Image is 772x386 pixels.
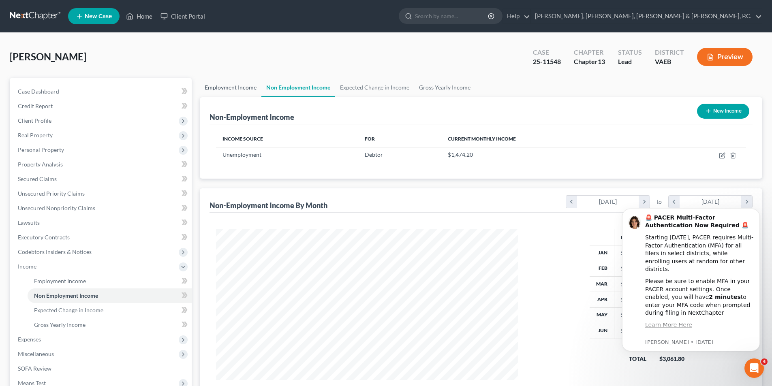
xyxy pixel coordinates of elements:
[18,117,51,124] span: Client Profile
[533,48,561,57] div: Case
[669,196,680,208] i: chevron_left
[28,274,192,288] a: Employment Income
[574,57,605,66] div: Chapter
[11,215,192,230] a: Lawsuits
[18,161,63,168] span: Property Analysis
[18,205,95,211] span: Unsecured Nonpriority Claims
[590,307,614,323] th: May
[761,358,768,365] span: 4
[18,175,57,182] span: Secured Claims
[566,196,577,208] i: chevron_left
[590,276,614,292] th: Mar
[18,365,51,372] span: SOFA Review
[414,78,475,97] a: Gross Yearly Income
[590,323,614,339] th: Jun
[28,318,192,332] a: Gross Yearly Income
[18,88,59,95] span: Case Dashboard
[618,57,642,66] div: Lead
[11,84,192,99] a: Case Dashboard
[222,136,263,142] span: Income Source
[697,104,749,119] button: New Income
[18,132,53,139] span: Real Property
[655,48,684,57] div: District
[11,172,192,186] a: Secured Claims
[156,9,209,23] a: Client Portal
[210,200,327,210] div: Non-Employment Income By Month
[261,78,335,97] a: Non Employment Income
[11,230,192,245] a: Executory Contracts
[574,48,605,57] div: Chapter
[590,261,614,276] th: Feb
[531,9,762,23] a: [PERSON_NAME], [PERSON_NAME], [PERSON_NAME] & [PERSON_NAME], P.C.
[365,151,383,158] span: Debtor
[11,186,192,201] a: Unsecured Priority Claims
[122,9,156,23] a: Home
[590,245,614,261] th: Jan
[365,136,375,142] span: For
[415,9,489,23] input: Search by name...
[639,196,650,208] i: chevron_right
[697,48,753,66] button: Preview
[34,292,98,299] span: Non Employment Income
[10,51,86,62] span: [PERSON_NAME]
[222,151,261,158] span: Unemployment
[18,102,53,109] span: Credit Report
[18,336,41,343] span: Expenses
[11,361,192,376] a: SOFA Review
[18,350,54,357] span: Miscellaneous
[34,277,86,284] span: Employment Income
[18,146,64,153] span: Personal Property
[18,190,85,197] span: Unsecured Priority Claims
[590,292,614,307] th: Apr
[503,9,530,23] a: Help
[28,288,192,303] a: Non Employment Income
[34,307,103,313] span: Expected Change in Income
[610,196,772,364] iframe: Intercom notifications message
[18,248,92,255] span: Codebtors Insiders & Notices
[680,196,742,208] div: [DATE]
[655,57,684,66] div: VAEB
[11,157,192,172] a: Property Analysis
[34,321,86,328] span: Gross Yearly Income
[618,48,642,57] div: Status
[335,78,414,97] a: Expected Change in Income
[533,57,561,66] div: 25-11548
[448,136,516,142] span: Current Monthly Income
[28,303,192,318] a: Expected Change in Income
[598,58,605,65] span: 13
[741,196,752,208] i: chevron_right
[210,112,294,122] div: Non-Employment Income
[18,219,40,226] span: Lawsuits
[744,358,764,378] iframe: Intercom live chat
[18,234,70,241] span: Executory Contracts
[11,201,192,215] a: Unsecured Nonpriority Claims
[200,78,261,97] a: Employment Income
[11,99,192,113] a: Credit Report
[448,151,473,158] span: $1,474.20
[18,263,36,270] span: Income
[85,13,112,19] span: New Case
[577,196,639,208] div: [DATE]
